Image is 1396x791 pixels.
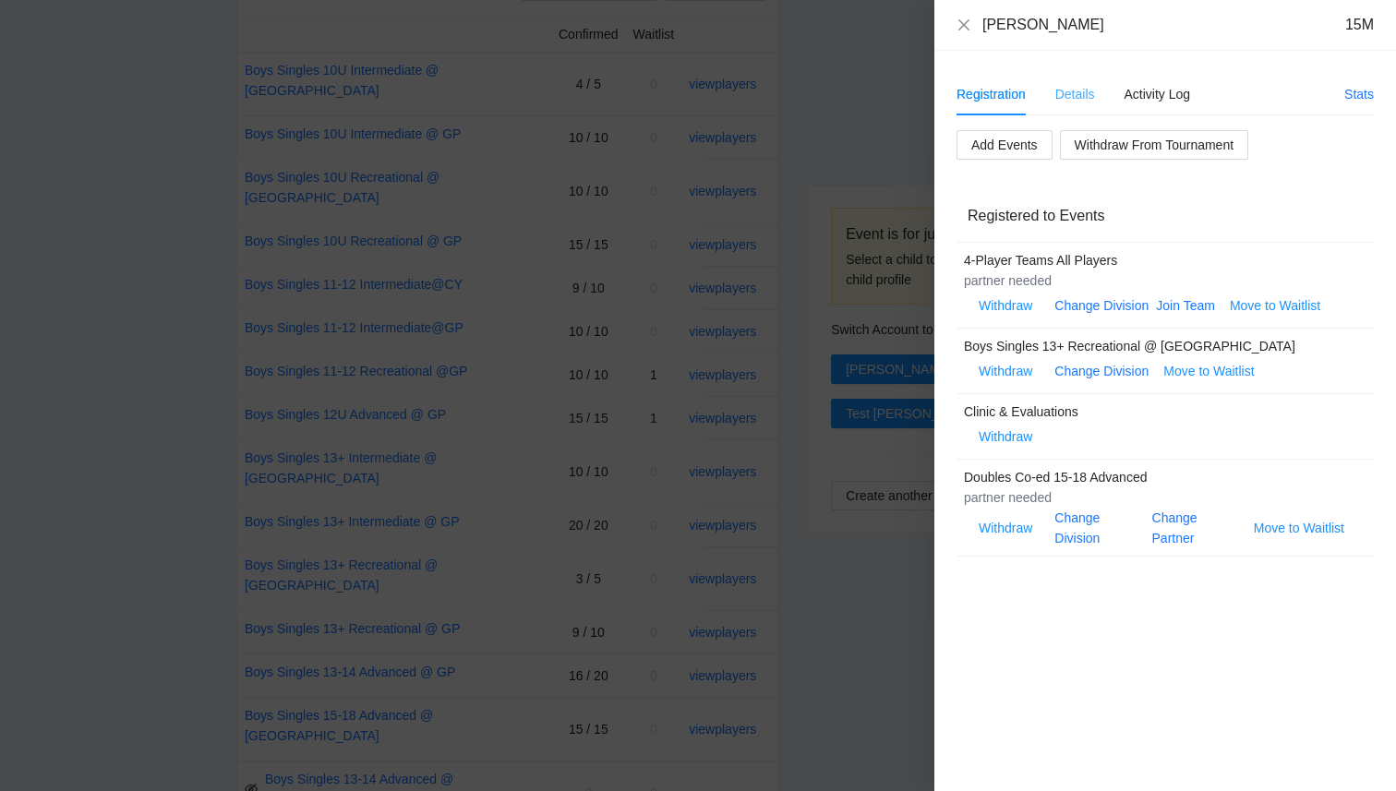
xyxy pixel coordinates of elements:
a: Change Division [1054,510,1100,545]
span: Withdraw [979,295,1032,316]
span: Move to Waitlist [1230,295,1320,316]
button: Close [957,18,971,33]
div: Doubles Co-ed 15-18 Advanced [964,467,1352,487]
div: [PERSON_NAME] [982,15,1104,35]
a: Stats [1344,87,1374,102]
button: Move to Waitlist [1156,360,1261,382]
span: Withdraw From Tournament [1075,135,1234,155]
button: Withdraw [964,356,1047,386]
div: 4-Player Teams All Players [964,250,1352,270]
span: close [957,18,971,32]
button: Add Events [957,130,1053,160]
a: Change Division [1054,364,1149,378]
button: Move to Waitlist [1222,294,1328,317]
span: Add Events [971,135,1038,155]
div: 15M [1345,15,1374,35]
div: Details [1055,84,1095,104]
div: partner needed [964,487,1352,508]
button: Withdraw [964,291,1047,320]
a: Change Partner [1152,510,1197,545]
div: Registered to Events [968,189,1363,242]
button: Move to Waitlist [1246,517,1352,539]
span: Withdraw [979,426,1032,447]
div: Registration [957,84,1026,104]
a: Join Team [1156,298,1215,313]
div: Clinic & Evaluations [964,401,1352,422]
span: Withdraw [979,361,1032,381]
div: Activity Log [1125,84,1191,104]
span: Move to Waitlist [1254,518,1344,538]
span: Withdraw [979,518,1032,538]
div: Boys Singles 13+ Recreational @ [GEOGRAPHIC_DATA] [964,336,1352,356]
button: Withdraw [964,422,1047,451]
button: Withdraw [964,513,1047,543]
span: Move to Waitlist [1163,361,1254,381]
a: Change Division [1054,298,1149,313]
button: Withdraw From Tournament [1060,130,1248,160]
div: partner needed [964,270,1352,291]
